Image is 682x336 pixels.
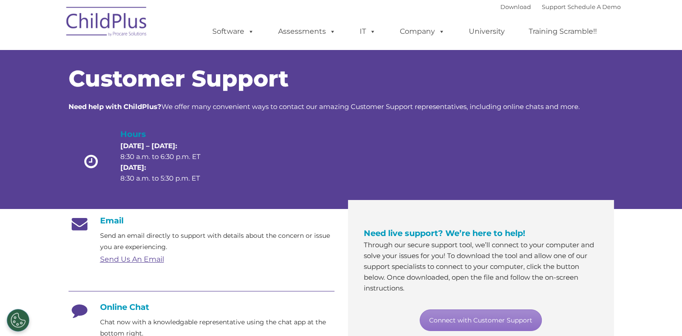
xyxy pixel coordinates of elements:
[351,23,385,41] a: IT
[7,309,29,331] button: Cookies Settings
[120,128,216,141] h4: Hours
[100,255,164,263] a: Send Us An Email
[69,302,334,312] h4: Online Chat
[420,309,542,331] a: Connect with Customer Support
[120,163,146,172] strong: [DATE]:
[69,102,580,111] span: We offer many convenient ways to contact our amazing Customer Support representatives, including ...
[203,23,263,41] a: Software
[100,230,334,253] p: Send an email directly to support with details about the concern or issue you are experiencing.
[69,65,288,92] span: Customer Support
[62,0,152,45] img: ChildPlus by Procare Solutions
[500,3,621,10] font: |
[69,102,161,111] strong: Need help with ChildPlus?
[460,23,514,41] a: University
[120,141,177,150] strong: [DATE] – [DATE]:
[69,216,334,226] h4: Email
[269,23,345,41] a: Assessments
[364,240,598,294] p: Through our secure support tool, we’ll connect to your computer and solve your issues for you! To...
[568,3,621,10] a: Schedule A Demo
[391,23,454,41] a: Company
[500,3,531,10] a: Download
[120,141,216,184] p: 8:30 a.m. to 6:30 p.m. ET 8:30 a.m. to 5:30 p.m. ET
[542,3,566,10] a: Support
[520,23,606,41] a: Training Scramble!!
[364,228,525,238] span: Need live support? We’re here to help!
